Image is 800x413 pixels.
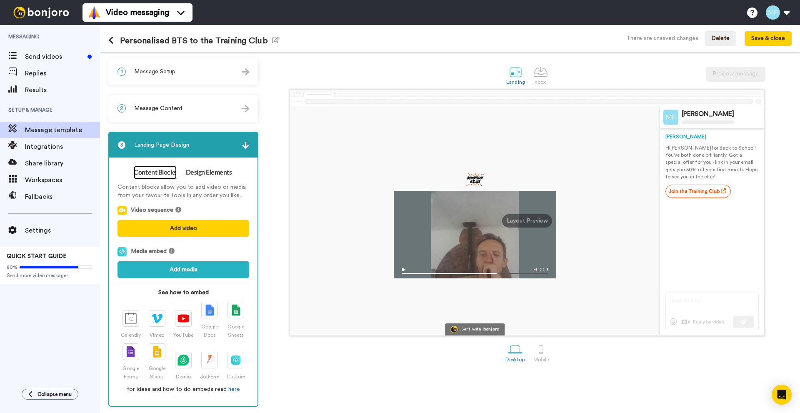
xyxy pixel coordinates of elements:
[501,338,529,367] a: Desktop
[450,326,457,333] img: Bonjoro Logo
[682,110,734,118] div: [PERSON_NAME]
[25,85,100,95] span: Results
[186,166,232,179] a: Design Elements
[461,327,481,332] div: Sent with
[131,206,173,215] span: Video sequence
[483,327,500,332] div: bonjoro
[231,355,240,365] img: Embed.svg
[117,183,249,200] p: Content blocks allow you to add video or media from your favourite tools in any order you like.
[706,67,765,82] button: Preview message
[197,352,223,380] a: JotForm
[502,60,529,89] a: Landing
[108,36,280,45] h1: Personalised BTS to the Training Club
[665,145,759,180] p: Hi [PERSON_NAME] for Back to School! You've both done brilliantly. Got a special offer for you - ...
[665,185,731,198] a: Join the Training Club
[25,158,100,168] span: Share library
[506,79,525,85] div: Landing
[106,7,169,18] span: Video messaging
[533,357,549,363] div: Mobile
[126,346,135,358] img: Google_Forms.svg
[7,253,67,259] span: QUICK START GUIDE
[131,247,167,256] span: Media embed
[25,175,100,185] span: Workspaces
[117,141,126,149] span: 3
[200,374,220,379] span: JotForm
[465,172,485,187] img: 010dfeb2-b11a-4840-80ae-cad3b7f67d89
[665,293,759,330] img: reply-preview.svg
[242,105,249,112] img: arrow.svg
[242,142,249,149] img: arrow.svg
[177,314,189,323] img: youtube.svg
[25,68,100,78] span: Replies
[117,261,249,278] button: Add media
[22,389,78,400] button: Collapse menu
[149,366,165,379] span: Google Slides
[173,333,193,338] span: YouTube
[117,220,249,237] button: Add video
[223,352,249,380] a: Custom
[204,354,215,366] img: jotform.svg
[134,68,175,76] span: Message Setup
[25,142,100,152] span: Integrations
[626,34,698,43] div: There are unsaved changes
[150,333,164,338] span: Vimeo
[144,343,170,380] a: Google Slides
[502,214,552,228] div: Layout Preview
[134,141,189,149] span: Landing Page Design
[227,324,244,338] span: Google Sheets
[151,313,163,323] img: vimeo.svg
[227,374,245,379] span: Custom
[117,247,127,256] img: Embed.svg
[108,58,258,85] div: 1Message Setup
[117,385,249,393] p: for ideas and how to do embeds read
[232,304,240,316] img: Google_Sheets.svg
[25,52,84,62] span: Send videos
[176,374,191,379] span: Demio
[117,343,144,380] a: Google Forms
[533,79,548,85] div: Inbox
[122,366,139,379] span: Google Forms
[7,272,93,279] span: Send more video messages
[144,310,170,338] a: Vimeo
[25,125,100,135] span: Message template
[7,264,17,270] span: 80%
[117,206,127,215] img: AddVideo.svg
[170,310,196,338] a: YouTube
[117,288,249,297] strong: See how to embed
[117,68,126,76] span: 1
[121,333,141,338] span: Calendly
[205,304,214,316] img: GoogleDocs.svg
[529,60,552,89] a: Inbox
[177,354,189,366] img: demio.svg
[228,386,240,392] a: here
[505,357,525,363] div: Desktop
[663,110,678,125] img: Profile Image
[25,192,100,202] span: Fallbacks
[745,31,792,46] button: Save & close
[153,346,161,358] img: Google_Slides.png
[665,133,759,140] div: [PERSON_NAME]
[201,324,218,338] span: Google Docs
[117,310,144,338] a: Calendly
[117,104,126,113] span: 2
[170,352,196,380] a: Demio
[10,7,72,18] img: bj-logo-header-white.svg
[125,313,137,324] img: calendly.svg
[108,95,258,122] div: 2Message Content
[87,6,101,19] img: vm-color.svg
[242,68,249,75] img: arrow.svg
[529,338,553,367] a: Mobile
[25,225,100,235] span: Settings
[197,302,223,338] a: Google Docs
[134,104,182,113] span: Message Content
[772,385,792,405] div: Open Intercom Messenger
[223,302,249,338] a: Google Sheets
[134,166,176,179] a: Content Blocks
[705,31,736,46] button: Delete
[394,264,556,278] img: player-controls-full.svg
[37,391,72,398] span: Collapse menu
